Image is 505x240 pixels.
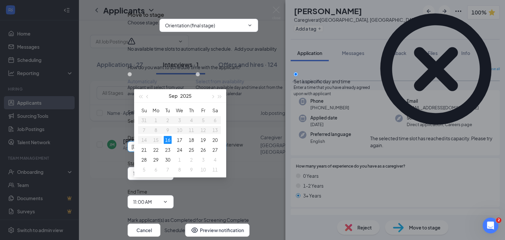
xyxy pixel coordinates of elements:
th: Th [185,105,197,115]
td: 2025-09-17 [174,135,185,145]
input: End time [133,198,160,205]
div: 18 [187,136,195,144]
td: 2025-09-21 [138,145,150,155]
td: 2025-09-30 [162,155,174,165]
div: It needs to have $20 added by hourly [35,71,121,78]
span: Start Time [128,160,149,166]
span: Support Request [50,27,90,32]
div: 16 [164,136,172,144]
div: 5 [140,166,148,173]
div: Close [115,3,127,14]
div: 4 [211,156,219,164]
td: 2025-09-27 [209,145,221,155]
span: Applicant will select from your available time slots [128,85,196,97]
td: 2025-10-10 [197,165,209,174]
div: No available time slots to automatically schedule. [128,45,377,52]
th: Su [138,105,150,115]
td: 2025-09-18 [185,135,197,145]
div: 21 [140,146,148,154]
th: We [174,105,185,115]
td: 2025-09-26 [197,145,209,155]
div: Thank you. I will let her know and get back to you if I have a problem. [24,154,126,175]
svg: Warning [128,37,135,45]
div: 29 [152,156,160,164]
div: 10 [199,166,207,173]
span: Choose stage : [128,19,159,32]
div: How do you want to schedule time with the applicant? [128,64,377,71]
td: 2025-10-02 [185,155,197,165]
span: 2 [496,218,501,223]
svg: ChevronDown [163,199,168,204]
div: 17 [176,136,183,144]
input: Sep 16, 2025 [132,143,216,150]
div: 8 [176,166,183,173]
svg: CrossCircle [370,3,502,135]
td: 2025-10-08 [174,165,185,174]
td: 2025-09-23 [162,145,174,155]
td: 2025-10-07 [162,165,174,174]
td: 2025-09-22 [150,145,162,155]
svg: Eye [191,226,199,234]
span: Mark applicant(s) as Completed for Screening Complete [128,216,249,224]
div: 3 [199,156,207,164]
td: 2025-10-11 [209,165,221,174]
div: It needs to have $20 added by hourly [29,67,126,82]
button: Add your availability [234,45,277,52]
button: Preview notificationEye [185,224,250,237]
div: 23 [164,146,172,154]
div: Thank you. I will let her know and get back to you if I have a problem. [29,158,121,171]
span: Enter a time that you have already agreed upon with applicant [294,85,377,97]
div: 27 [211,146,219,154]
h1: Kiara [32,3,45,8]
th: Mo [150,105,162,115]
button: Start recording [42,190,47,195]
button: 2025 [180,89,192,102]
span: Date [128,135,138,141]
a: Support Request [36,22,96,36]
td: 2025-10-01 [174,155,185,165]
div: Select a Date & Time [128,108,377,116]
input: Start time [133,170,160,177]
td: 2025-09-19 [197,135,209,145]
div: 24 [176,146,183,154]
td: 2025-10-09 [185,165,197,174]
div: Hi [PERSON_NAME], signing request sent successfully! Kindly inform the applicant. If the issue pe... [5,102,108,149]
div: 6 [152,166,160,173]
td: 2025-10-06 [150,165,162,174]
div: 19 [199,136,207,144]
th: Sa [209,105,221,115]
div: That is the correct applicant [56,87,121,93]
div: That is the correct applicant [51,83,126,97]
td: 2025-09-16 [162,135,174,145]
td: 2025-09-20 [209,135,221,145]
textarea: Message… [6,176,126,187]
td: 2025-09-29 [150,155,162,165]
td: 2025-10-05 [138,165,150,174]
div: 9 [187,166,195,173]
div: Automatically [128,78,196,85]
svg: ChevronDown [247,23,252,28]
div: 22 [152,146,160,154]
div: 28 [140,156,148,164]
div: 26 [199,146,207,154]
div: Set a specific day and time [294,78,377,85]
div: 25 [187,146,195,154]
div: Arosa says… [5,83,126,102]
span: Choose an available day and time slot from the interview lead’s calendar [196,85,294,97]
span: Support Request [19,25,54,31]
div: 1 [176,156,183,164]
div: Kiara says… [5,102,126,154]
div: 11 [211,166,219,173]
td: 2025-09-24 [174,145,185,155]
div: 2 [187,156,195,164]
div: Select from availability [196,78,294,85]
button: go back [4,3,17,15]
button: Emoji picker [10,190,15,195]
h3: Move to stage [128,11,164,19]
div: 7 [164,166,172,173]
button: Schedule [164,224,185,237]
span: Select Calendar [128,118,162,124]
td: 2025-10-04 [209,155,221,165]
td: 2025-09-28 [138,155,150,165]
button: Send a message… [113,187,123,198]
